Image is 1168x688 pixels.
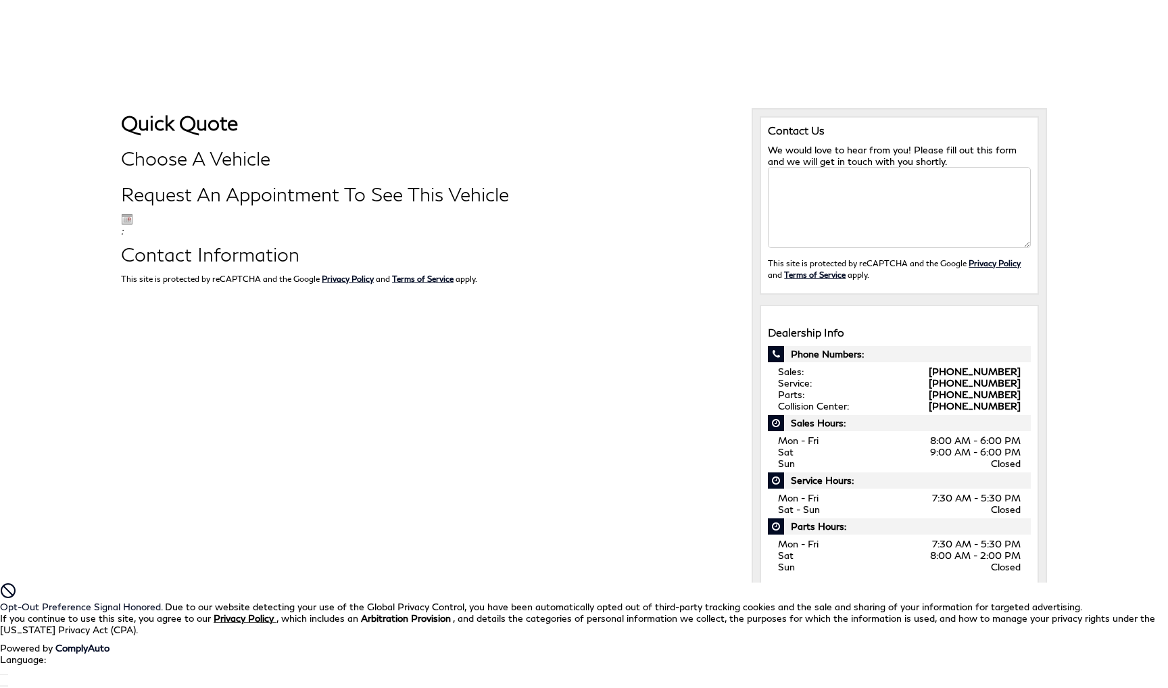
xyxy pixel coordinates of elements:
[768,258,1021,279] small: This site is protected by reCAPTCHA and the Google and apply.
[930,549,1021,561] span: 8:00 AM - 2:00 PM
[778,446,794,458] span: Sat
[121,274,477,283] small: This site is protected by reCAPTCHA and the Google and apply.
[768,144,1017,167] span: We would love to hear from you! Please fill out this form and we will get in touch with you shortly.
[392,274,454,283] a: Terms of Service
[991,503,1021,515] span: Closed
[768,326,1031,339] h3: Dealership Info
[778,561,795,572] span: Sun
[929,366,1021,377] a: [PHONE_NUMBER]
[932,538,1021,549] span: 7:30 AM - 5:30 PM
[778,458,795,469] span: Sun
[121,225,123,237] i: :
[778,503,820,515] span: Sat - Sun
[778,435,819,446] span: Mon - Fri
[214,612,276,624] a: Privacy Policy
[991,458,1021,469] span: Closed
[768,518,1031,535] span: Parts Hours:
[778,492,819,503] span: Mon - Fri
[778,538,819,549] span: Mon - Fri
[778,366,804,377] span: Sales:
[969,258,1021,268] a: Privacy Policy
[930,446,1021,458] span: 9:00 AM - 6:00 PM
[322,274,374,283] a: Privacy Policy
[768,346,1031,362] span: Phone Numbers:
[121,112,731,134] h1: Quick Quote
[121,214,132,225] img: ...
[929,377,1021,389] a: [PHONE_NUMBER]
[932,492,1021,503] span: 7:30 AM - 5:30 PM
[768,472,1031,489] span: Service Hours:
[784,270,846,279] a: Terms of Service
[768,124,1031,137] h3: Contact Us
[778,389,804,400] span: Parts:
[214,612,274,624] u: Privacy Policy
[929,389,1021,400] a: [PHONE_NUMBER]
[778,400,849,412] span: Collision Center:
[930,435,1021,446] span: 8:00 AM - 6:00 PM
[55,642,109,654] a: ComplyAuto
[121,147,731,170] h2: Choose A Vehicle
[991,561,1021,572] span: Closed
[778,549,794,561] span: Sat
[361,612,451,624] strong: Arbitration Provision
[929,400,1021,412] a: [PHONE_NUMBER]
[121,243,731,266] h2: Contact Information
[778,377,812,389] span: Service:
[768,415,1031,431] span: Sales Hours:
[121,183,731,205] h2: Request An Appointment To See This Vehicle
